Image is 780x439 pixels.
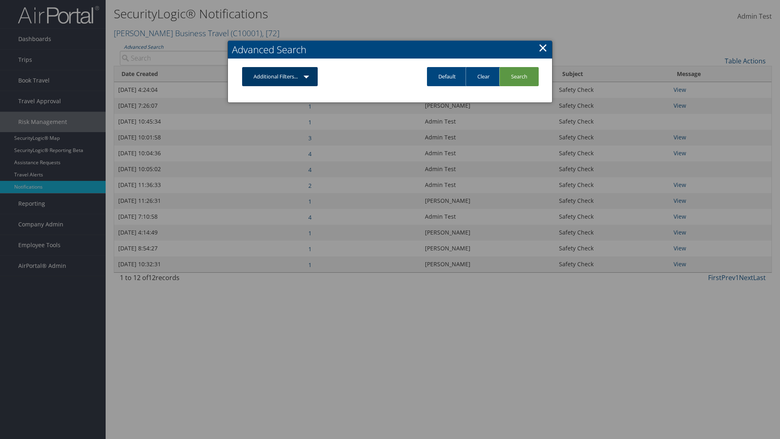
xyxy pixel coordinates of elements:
[228,41,552,59] h2: Advanced Search
[242,67,318,86] a: Additional Filters...
[538,39,548,56] a: Close
[427,67,467,86] a: Default
[466,67,501,86] a: Clear
[499,67,539,86] a: Search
